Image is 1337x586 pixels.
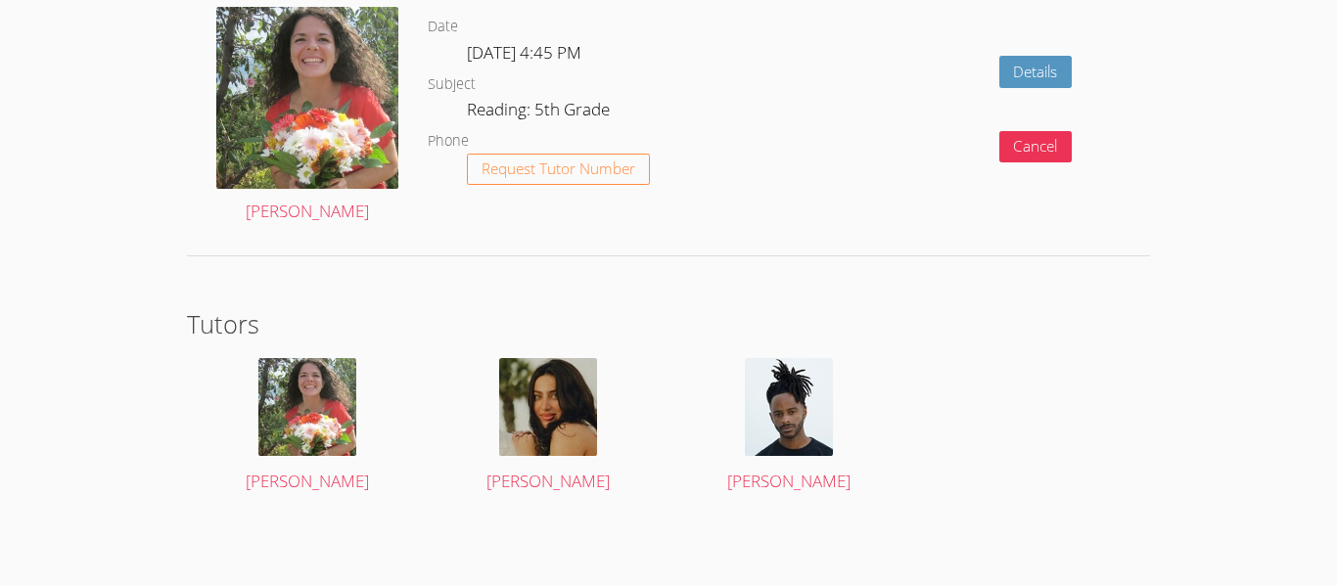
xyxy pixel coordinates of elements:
[428,15,458,39] dt: Date
[688,358,891,496] a: [PERSON_NAME]
[467,41,581,64] span: [DATE] 4:45 PM
[216,7,398,226] a: [PERSON_NAME]
[999,56,1073,88] a: Details
[428,129,469,154] dt: Phone
[467,96,614,129] dd: Reading: 5th Grade
[246,470,369,492] span: [PERSON_NAME]
[187,305,1150,342] h2: Tutors
[727,470,851,492] span: [PERSON_NAME]
[447,358,650,496] a: [PERSON_NAME]
[499,358,597,456] img: avatar.png
[486,470,610,492] span: [PERSON_NAME]
[999,131,1073,163] button: Cancel
[467,154,650,186] button: Request Tutor Number
[745,358,833,456] img: Portrait.jpg
[216,7,398,189] img: avatar.png
[428,72,476,97] dt: Subject
[482,161,635,176] span: Request Tutor Number
[258,358,356,456] img: avatar.png
[207,358,409,496] a: [PERSON_NAME]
